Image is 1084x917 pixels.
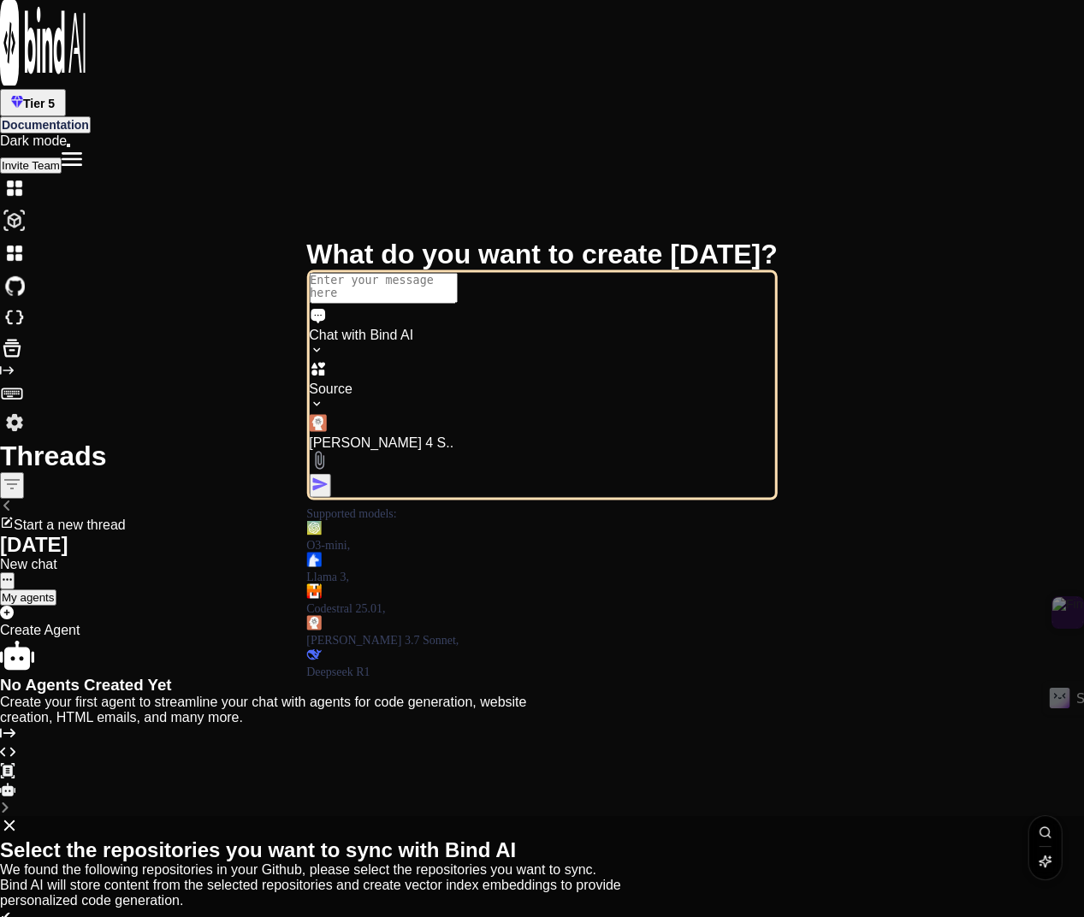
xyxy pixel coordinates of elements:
p: Llama 3, [306,571,778,584]
span: Documentation [2,118,89,132]
img: Pick Tools [309,343,323,358]
img: attachment [309,451,329,470]
img: Claude 4 Sonnet [309,415,326,432]
p: Source [309,382,775,397]
img: icon [311,476,329,494]
img: Llama2 [306,553,321,567]
p: O3-mini, [306,539,778,553]
span: Tier 5 [23,97,55,110]
img: Pick Models [309,397,323,411]
p: [PERSON_NAME] 4 S.. [309,435,775,451]
img: premium [11,96,23,108]
p: [PERSON_NAME] 3.7 Sonnet, [306,634,778,648]
span: What do you want to create [DATE]? [306,239,778,269]
p: Chat with Bind AI [309,328,775,343]
p: Supported models: [306,507,778,521]
img: claude [306,616,321,630]
img: Mistral-AI [306,584,321,599]
img: GPT-4 [306,521,321,535]
p: Codestral 25.01, [306,602,778,616]
span: Start a new thread [14,518,126,532]
p: Deepseek R1 [306,666,778,679]
img: claude [306,648,321,662]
